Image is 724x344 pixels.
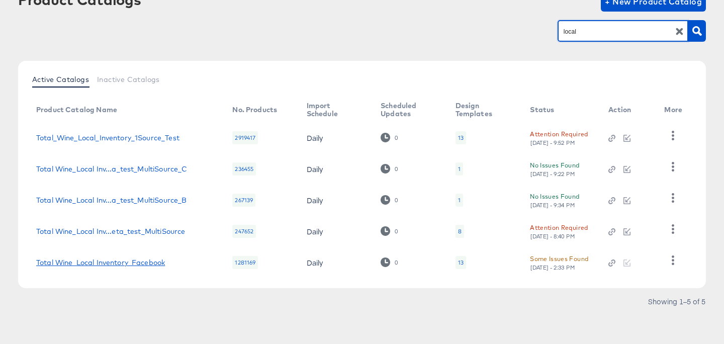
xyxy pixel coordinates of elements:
div: 0 [381,164,398,174]
div: 13 [458,134,464,142]
div: 8 [456,225,464,238]
div: Some Issues Found [530,253,588,264]
div: 247652 [232,225,256,238]
div: Product Catalog Name [36,106,117,114]
div: 0 [394,259,398,266]
th: Action [600,98,656,122]
a: Total Wine_Local Inventory_Facebook [36,259,165,267]
button: Attention Required[DATE] - 9:52 PM [530,129,588,146]
div: [DATE] - 2:33 PM [530,264,575,271]
td: Daily [299,247,373,278]
div: 0 [394,228,398,235]
div: 267139 [232,194,255,207]
span: Active Catalogs [32,75,89,83]
div: Import Schedule [307,102,360,118]
td: Daily [299,185,373,216]
div: 0 [381,257,398,267]
td: Daily [299,122,373,153]
div: 1 [458,196,461,204]
div: Showing 1–5 of 5 [648,298,706,305]
button: Some Issues Found[DATE] - 2:33 PM [530,253,588,271]
div: 2919417 [232,131,258,144]
div: Attention Required [530,129,588,139]
th: More [656,98,694,122]
th: Status [522,98,600,122]
span: Inactive Catalogs [97,75,160,83]
div: 1 [458,165,461,173]
div: [DATE] - 9:52 PM [530,139,575,146]
div: 0 [381,133,398,142]
a: Total_Wine_Local_Inventory_1Source_Test [36,134,179,142]
div: 13 [456,256,466,269]
div: 0 [394,197,398,204]
div: 0 [394,165,398,173]
div: Design Templates [456,102,510,118]
div: [DATE] - 8:40 PM [530,233,575,240]
a: Total Wine_Local Inv...eta_test_MultiSource [36,227,185,235]
div: 1281169 [232,256,258,269]
div: 0 [381,195,398,205]
td: Daily [299,153,373,185]
button: Attention Required[DATE] - 8:40 PM [530,222,588,240]
div: 236455 [232,162,256,176]
div: 8 [458,227,462,235]
div: 13 [458,259,464,267]
div: 1 [456,194,463,207]
div: Scheduled Updates [381,102,435,118]
a: Total Wine_Local Inv...a_test_MultiSource_B [36,196,187,204]
div: 13 [456,131,466,144]
div: 0 [394,134,398,141]
div: 0 [381,226,398,236]
a: Total Wine_Local Inv...a_test_MultiSource_C [36,165,187,173]
div: No. Products [232,106,277,114]
div: Attention Required [530,222,588,233]
input: Search Product Catalogs [562,26,669,37]
div: 1 [456,162,463,176]
td: Daily [299,216,373,247]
